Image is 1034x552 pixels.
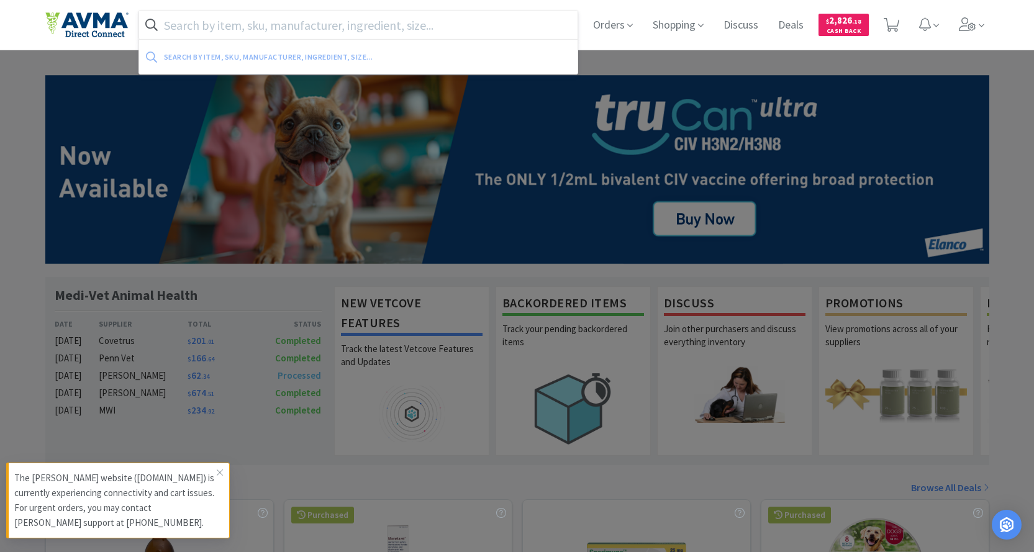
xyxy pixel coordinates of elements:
[819,8,869,42] a: $2,826.18Cash Back
[852,17,861,25] span: . 18
[773,20,809,31] a: Deals
[992,510,1022,540] div: Open Intercom Messenger
[826,28,861,36] span: Cash Back
[719,20,763,31] a: Discuss
[164,47,472,66] div: Search by item, sku, manufacturer, ingredient, size...
[826,14,861,26] span: 2,826
[45,12,129,38] img: e4e33dab9f054f5782a47901c742baa9_102.png
[826,17,829,25] span: $
[14,471,217,530] p: The [PERSON_NAME] website ([DOMAIN_NAME]) is currently experiencing connectivity and cart issues....
[139,11,578,39] input: Search by item, sku, manufacturer, ingredient, size...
